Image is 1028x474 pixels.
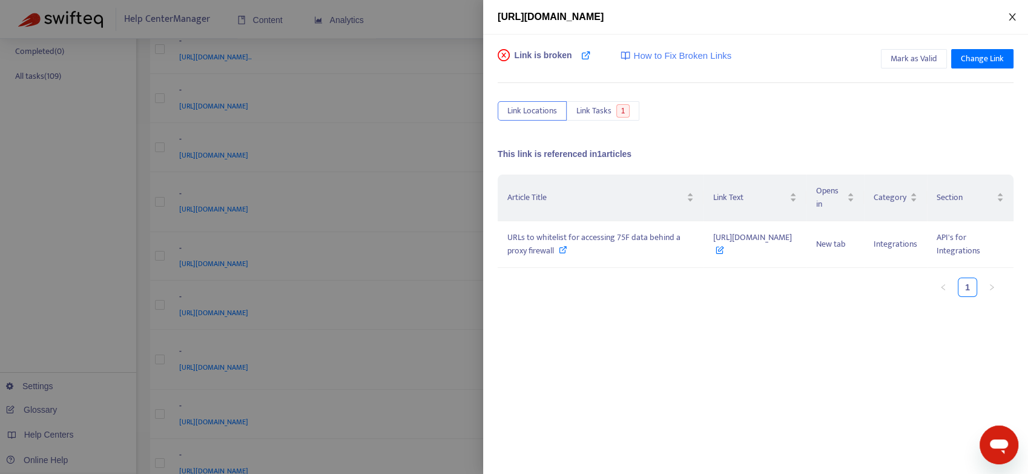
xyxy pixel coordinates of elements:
span: Link Locations [507,104,557,118]
span: New tab [816,237,846,251]
iframe: Button to launch messaging window [980,426,1018,464]
span: [URL][DOMAIN_NAME] [498,12,604,22]
li: Previous Page [934,278,953,297]
span: [URL][DOMAIN_NAME] [713,230,792,258]
span: API's for Integrations [937,230,980,258]
span: This link is referenced in 1 articles [498,149,631,159]
th: Section [927,175,1013,221]
span: Integrations [874,237,917,251]
span: Opens in [816,184,845,211]
button: Mark as Valid [881,49,947,68]
span: Link Tasks [576,104,611,118]
button: Change Link [951,49,1013,68]
span: 1 [616,104,630,118]
span: How to Fix Broken Links [633,49,731,63]
span: Link is broken [515,49,572,73]
th: Article Title [498,175,703,221]
button: right [982,278,1001,297]
span: Change Link [961,52,1004,65]
a: How to Fix Broken Links [621,49,731,63]
th: Category [864,175,927,221]
span: Link Text [713,191,787,204]
span: Mark as Valid [891,52,937,65]
span: Category [874,191,908,204]
th: Link Text [703,175,806,221]
button: Link Locations [498,101,567,121]
button: Close [1004,12,1021,23]
button: left [934,278,953,297]
span: Section [937,191,994,204]
button: Link Tasks1 [567,101,639,121]
span: right [988,284,995,291]
li: Next Page [982,278,1001,297]
span: URLs to whitelist for accessing 75F data behind a proxy firewall [507,230,680,258]
span: left [940,284,947,291]
span: close [1007,12,1017,22]
span: Article Title [507,191,684,204]
img: image-link [621,51,630,61]
span: close-circle [498,49,510,61]
th: Opens in [806,175,864,221]
a: 1 [958,278,977,296]
li: 1 [958,278,977,297]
